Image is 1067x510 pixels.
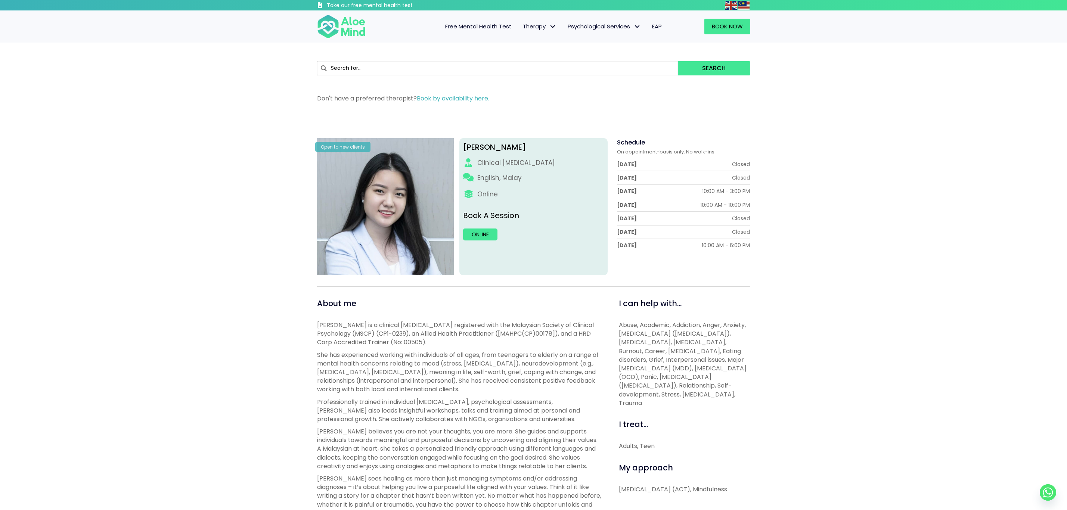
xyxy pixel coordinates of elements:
[317,351,602,394] p: She has experienced working with individuals of all ages, from teenagers to elderly on a range of...
[617,138,645,147] span: Schedule
[678,61,750,75] button: Search
[477,158,555,168] div: Clinical [MEDICAL_DATA]
[617,215,637,222] div: [DATE]
[732,215,750,222] div: Closed
[617,187,637,195] div: [DATE]
[477,190,498,199] div: Online
[317,398,602,424] p: Professionally trained in individual [MEDICAL_DATA], psychological assessments, [PERSON_NAME] als...
[440,19,517,34] a: Free Mental Health Test
[617,174,637,181] div: [DATE]
[463,142,604,153] div: [PERSON_NAME]
[317,94,750,103] p: Don't have a preferred therapist?
[732,161,750,168] div: Closed
[738,1,750,10] img: ms
[317,14,366,39] img: Aloe mind Logo
[732,228,750,236] div: Closed
[619,462,673,473] span: My approach
[317,427,602,470] p: [PERSON_NAME] believes you are not your thoughts, you are more. She guides and supports individua...
[445,22,512,30] span: Free Mental Health Test
[317,298,356,309] span: About me
[725,1,737,10] img: en
[704,19,750,34] a: Book Now
[732,174,750,181] div: Closed
[1040,484,1056,501] a: Whatsapp
[463,228,497,240] a: Online
[317,321,602,347] p: [PERSON_NAME] is a clinical [MEDICAL_DATA] registered with the Malaysian Society of Clinical Psyc...
[417,94,489,103] a: Book by availability here.
[702,187,750,195] div: 10:00 AM - 3:00 PM
[327,2,453,9] h3: Take our free mental health test
[700,201,750,209] div: 10:00 AM - 10:00 PM
[617,161,637,168] div: [DATE]
[548,21,558,32] span: Therapy: submenu
[617,148,714,155] span: On appointment-basis only. No walk-ins
[725,1,738,9] a: English
[619,321,747,407] span: Abuse, Academic, Addiction, Anger, Anxiety, [MEDICAL_DATA] ([MEDICAL_DATA]), [MEDICAL_DATA], [MED...
[712,22,743,30] span: Book Now
[315,142,370,152] div: Open to new clients
[317,61,678,75] input: Search for...
[619,298,682,309] span: I can help with...
[523,22,556,30] span: Therapy
[562,19,646,34] a: Psychological ServicesPsychological Services: submenu
[517,19,562,34] a: TherapyTherapy: submenu
[477,173,522,183] p: English, Malay
[619,485,750,494] p: [MEDICAL_DATA] (ACT), Mindfulness
[702,242,750,249] div: 10:00 AM - 6:00 PM
[646,19,667,34] a: EAP
[568,22,641,30] span: Psychological Services
[617,228,637,236] div: [DATE]
[463,210,604,221] p: Book A Session
[617,201,637,209] div: [DATE]
[652,22,662,30] span: EAP
[619,419,648,430] span: I treat...
[632,21,643,32] span: Psychological Services: submenu
[617,242,637,249] div: [DATE]
[317,138,454,275] img: Yen Li Clinical Psychologist
[375,19,667,34] nav: Menu
[619,442,750,450] div: Adults, Teen
[317,2,453,10] a: Take our free mental health test
[738,1,750,9] a: Malay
